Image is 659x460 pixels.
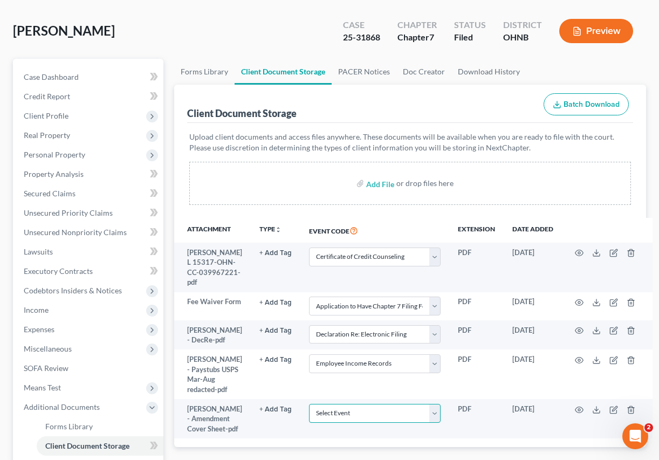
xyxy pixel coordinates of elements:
a: Client Document Storage [235,59,332,85]
span: 2 [644,423,653,432]
a: Executory Contracts [15,262,163,281]
td: [DATE] [504,320,562,350]
div: District [503,19,542,31]
span: Codebtors Insiders & Notices [24,286,122,295]
a: Forms Library [174,59,235,85]
span: 7 [429,32,434,42]
th: Event Code [300,218,449,243]
div: Chapter [397,19,437,31]
span: Credit Report [24,92,70,101]
a: Lawsuits [15,242,163,262]
td: PDF [449,399,504,438]
span: Unsecured Priority Claims [24,208,113,217]
a: + Add Tag [259,297,292,307]
td: PDF [449,243,504,292]
td: [PERSON_NAME] - Amendment Cover Sheet-pdf [174,399,251,438]
a: Client Document Storage [37,436,163,456]
span: Lawsuits [24,247,53,256]
div: Client Document Storage [187,107,297,120]
a: + Add Tag [259,404,292,414]
a: Credit Report [15,87,163,106]
span: Miscellaneous [24,344,72,353]
span: Real Property [24,131,70,140]
a: + Add Tag [259,354,292,365]
span: Additional Documents [24,402,100,411]
span: SOFA Review [24,363,68,373]
span: Batch Download [564,100,620,109]
span: Client Profile [24,111,68,120]
a: Unsecured Nonpriority Claims [15,223,163,242]
td: [PERSON_NAME] - DecRe-pdf [174,320,251,350]
a: Case Dashboard [15,67,163,87]
i: unfold_more [275,226,282,233]
a: Property Analysis [15,164,163,184]
button: + Add Tag [259,299,292,306]
button: + Add Tag [259,356,292,363]
td: PDF [449,292,504,320]
td: PDF [449,320,504,350]
td: [DATE] [504,349,562,399]
span: Executory Contracts [24,266,93,276]
div: or drop files here [396,178,454,189]
a: PACER Notices [332,59,396,85]
td: [DATE] [504,399,562,438]
span: Means Test [24,383,61,392]
a: Secured Claims [15,184,163,203]
div: Case [343,19,380,31]
span: Forms Library [45,422,93,431]
div: 25-31868 [343,31,380,44]
span: Expenses [24,325,54,334]
div: Status [454,19,486,31]
span: Personal Property [24,150,85,159]
a: + Add Tag [259,248,292,258]
button: Preview [559,19,633,43]
button: TYPEunfold_more [259,226,282,233]
button: + Add Tag [259,406,292,413]
a: Forms Library [37,417,163,436]
span: Client Document Storage [45,441,129,450]
span: Property Analysis [24,169,84,178]
span: Unsecured Nonpriority Claims [24,228,127,237]
button: + Add Tag [259,327,292,334]
a: Download History [451,59,526,85]
button: Batch Download [544,93,629,116]
td: [PERSON_NAME] L 15317-OHN-CC-039967221-pdf [174,243,251,292]
td: [DATE] [504,243,562,292]
th: Date added [504,218,562,243]
button: + Add Tag [259,250,292,257]
p: Upload client documents and access files anywhere. These documents will be available when you are... [189,132,631,153]
td: [DATE] [504,292,562,320]
td: PDF [449,349,504,399]
div: Chapter [397,31,437,44]
td: Fee Waiver Form [174,292,251,320]
th: Extension [449,218,504,243]
a: Unsecured Priority Claims [15,203,163,223]
span: [PERSON_NAME] [13,23,115,38]
a: + Add Tag [259,325,292,335]
iframe: Intercom live chat [622,423,648,449]
span: Income [24,305,49,314]
td: [PERSON_NAME] - Paystubs USPS Mar-Aug redacted-pdf [174,349,251,399]
a: Doc Creator [396,59,451,85]
span: Secured Claims [24,189,75,198]
a: SOFA Review [15,359,163,378]
span: Case Dashboard [24,72,79,81]
th: Attachment [174,218,251,243]
div: OHNB [503,31,542,44]
div: Filed [454,31,486,44]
